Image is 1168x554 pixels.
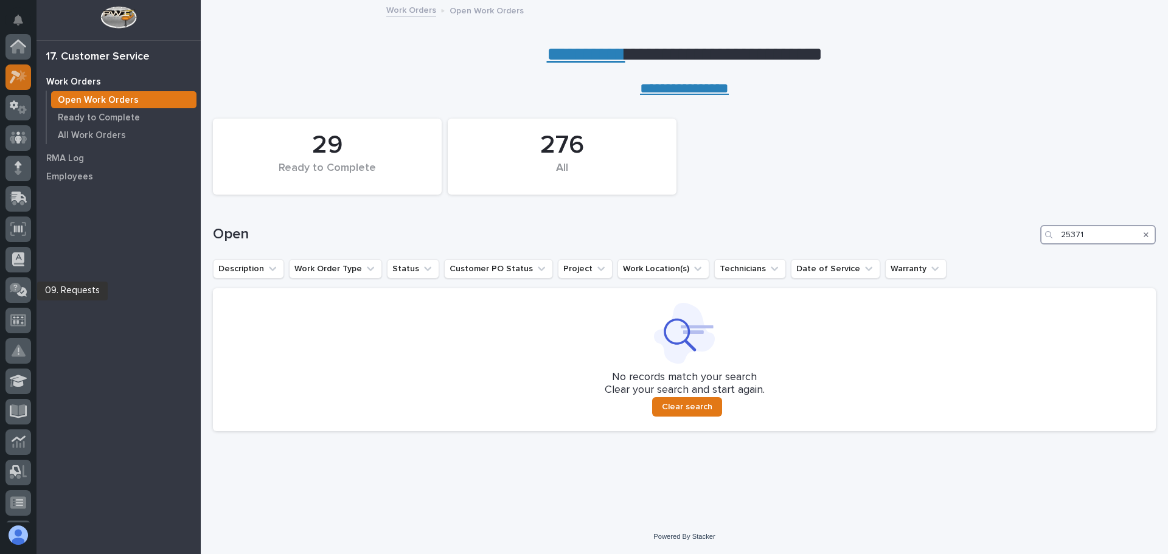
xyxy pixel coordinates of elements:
button: Date of Service [791,259,880,279]
a: Ready to Complete [47,109,201,126]
p: Ready to Complete [58,113,140,123]
p: Open Work Orders [58,95,139,106]
p: Work Orders [46,77,101,88]
p: RMA Log [46,153,84,164]
input: Search [1040,225,1156,244]
a: Work Orders [36,72,201,91]
div: 17. Customer Service [46,50,150,64]
div: 29 [234,130,421,161]
p: Employees [46,171,93,182]
a: Open Work Orders [47,91,201,108]
p: Clear your search and start again. [605,384,765,397]
p: Open Work Orders [450,3,524,16]
button: Clear search [652,397,722,417]
p: No records match your search [228,371,1141,384]
button: Description [213,259,284,279]
div: All [468,162,656,187]
a: All Work Orders [47,126,201,144]
a: RMA Log [36,149,201,167]
img: Workspace Logo [100,6,136,29]
a: Employees [36,167,201,185]
button: Notifications [5,7,31,33]
button: Status [387,259,439,279]
button: Work Location(s) [617,259,709,279]
div: 276 [468,130,656,161]
p: All Work Orders [58,130,126,141]
button: Customer PO Status [444,259,553,279]
button: users-avatar [5,522,31,548]
button: Work Order Type [289,259,382,279]
a: Powered By Stacker [653,533,715,540]
button: Warranty [885,259,947,279]
span: Clear search [662,401,712,412]
button: Technicians [714,259,786,279]
h1: Open [213,226,1035,243]
div: Ready to Complete [234,162,421,187]
a: Work Orders [386,2,436,16]
button: Project [558,259,613,279]
div: Notifications [15,15,31,34]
